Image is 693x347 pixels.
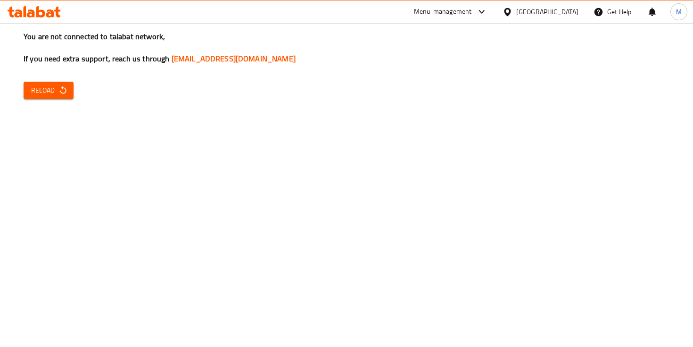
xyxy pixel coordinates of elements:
[24,82,74,99] button: Reload
[414,6,472,17] div: Menu-management
[172,51,296,66] a: [EMAIL_ADDRESS][DOMAIN_NAME]
[31,85,66,96] span: Reload
[24,31,669,64] h3: You are not connected to talabat network, If you need extra support, reach us through
[516,7,578,17] div: [GEOGRAPHIC_DATA]
[676,7,682,17] span: M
